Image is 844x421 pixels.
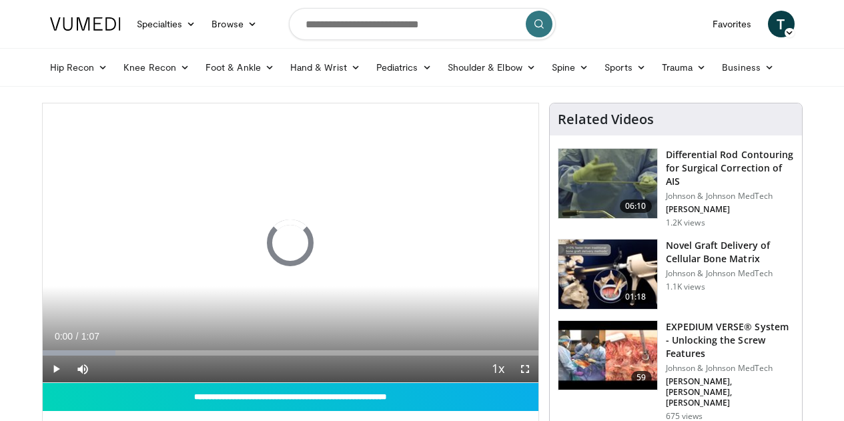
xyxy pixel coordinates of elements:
[654,54,715,81] a: Trauma
[666,282,705,292] p: 1.1K views
[666,191,794,201] p: Johnson & Johnson MedTech
[666,268,794,279] p: Johnson & Johnson MedTech
[43,350,538,356] div: Progress Bar
[440,54,544,81] a: Shoulder & Elbow
[43,356,69,382] button: Play
[368,54,440,81] a: Pediatrics
[50,17,121,31] img: VuMedi Logo
[666,239,794,266] h3: Novel Graft Delivery of Cellular Bone Matrix
[768,11,795,37] a: T
[620,290,652,304] span: 01:18
[666,204,794,215] p: [PERSON_NAME]
[620,199,652,213] span: 06:10
[666,363,794,374] p: Johnson & Johnson MedTech
[203,11,265,37] a: Browse
[558,148,794,228] a: 06:10 Differential Rod Contouring for Surgical Correction of AIS Johnson & Johnson MedTech [PERSO...
[43,103,538,383] video-js: Video Player
[714,54,782,81] a: Business
[666,376,794,408] p: [PERSON_NAME], [PERSON_NAME], [PERSON_NAME]
[512,356,538,382] button: Fullscreen
[289,8,556,40] input: Search topics, interventions
[197,54,282,81] a: Foot & Ankle
[76,331,79,342] span: /
[596,54,654,81] a: Sports
[666,218,705,228] p: 1.2K views
[69,356,96,382] button: Mute
[42,54,116,81] a: Hip Recon
[55,331,73,342] span: 0:00
[705,11,760,37] a: Favorites
[558,239,794,310] a: 01:18 Novel Graft Delivery of Cellular Bone Matrix Johnson & Johnson MedTech 1.1K views
[558,240,657,309] img: 7747b948-3c94-485e-8b14-d481272fcee9.150x105_q85_crop-smart_upscale.jpg
[81,331,99,342] span: 1:07
[631,371,651,384] span: 59
[666,148,794,188] h3: Differential Rod Contouring for Surgical Correction of AIS
[485,356,512,382] button: Playback Rate
[544,54,596,81] a: Spine
[666,320,794,360] h3: EXPEDIUM VERSE® System - Unlocking the Screw Features
[282,54,368,81] a: Hand & Wrist
[558,149,657,218] img: 984d45c9-d1a2-42b1-bc92-7cbc174eb287.150x105_q85_crop-smart_upscale.jpg
[558,321,657,390] img: 8860707b-c349-48ba-913d-f5e182c92da7.150x105_q85_crop-smart_upscale.jpg
[558,111,654,127] h4: Related Videos
[129,11,204,37] a: Specialties
[115,54,197,81] a: Knee Recon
